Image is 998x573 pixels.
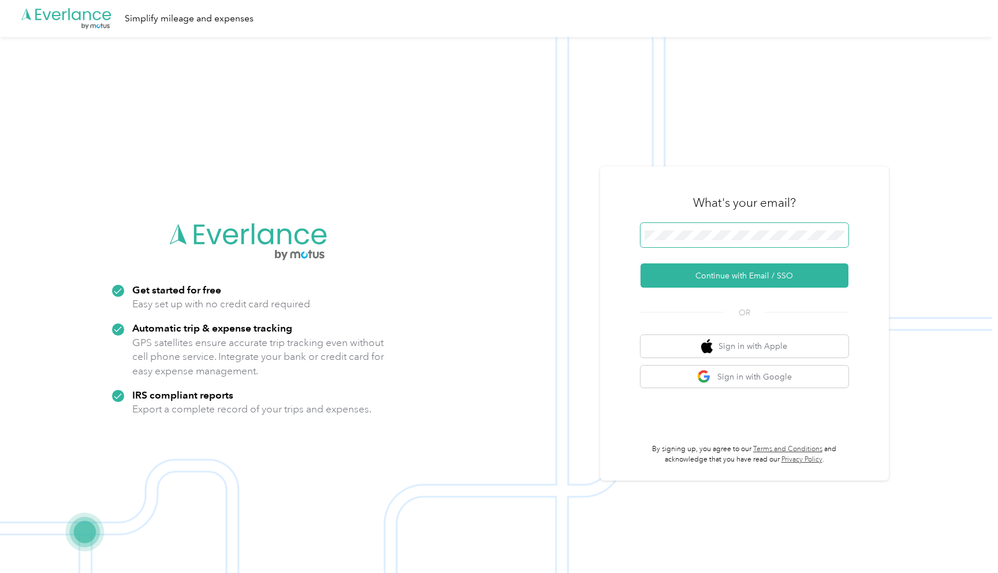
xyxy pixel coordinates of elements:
img: google logo [697,370,712,384]
strong: IRS compliant reports [132,389,233,401]
p: GPS satellites ensure accurate trip tracking even without cell phone service. Integrate your bank... [132,336,385,378]
a: Privacy Policy [781,455,822,464]
h3: What's your email? [693,195,796,211]
img: apple logo [701,339,713,354]
p: Easy set up with no credit card required [132,297,310,311]
div: Simplify mileage and expenses [125,12,254,26]
strong: Get started for free [132,284,221,296]
strong: Automatic trip & expense tracking [132,322,292,334]
button: google logoSign in with Google [640,366,848,388]
button: Continue with Email / SSO [640,263,848,288]
button: apple logoSign in with Apple [640,335,848,358]
p: Export a complete record of your trips and expenses. [132,402,371,416]
p: By signing up, you agree to our and acknowledge that you have read our . [640,444,848,464]
a: Terms and Conditions [753,445,822,453]
span: OR [724,307,765,319]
